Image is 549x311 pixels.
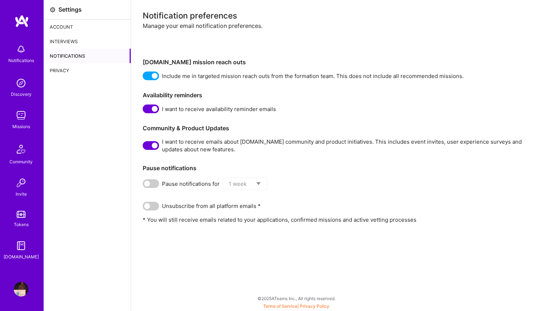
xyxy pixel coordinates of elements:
[143,22,537,53] div: Manage your email notification preferences.
[12,123,30,130] div: Missions
[143,12,537,19] div: Notification preferences
[44,63,131,78] div: Privacy
[14,282,28,296] img: User Avatar
[12,282,30,296] a: User Avatar
[14,76,28,90] img: discovery
[44,20,131,34] div: Account
[300,303,329,309] a: Privacy Policy
[143,125,537,132] h3: Community & Product Updates
[12,140,30,158] img: Community
[58,6,82,13] div: Settings
[9,158,33,165] div: Community
[14,108,28,123] img: teamwork
[162,105,276,113] span: I want to receive availability reminder emails
[14,238,28,253] img: guide book
[14,42,28,57] img: bell
[143,216,537,224] p: * You will still receive emails related to your applications, confirmed missions and active vetti...
[162,138,537,153] span: I want to receive emails about [DOMAIN_NAME] community and product initiatives. This includes eve...
[143,165,537,172] h3: Pause notifications
[14,176,28,190] img: Invite
[44,34,131,49] div: Interviews
[263,303,329,309] span: |
[143,92,537,99] h3: Availability reminders
[162,202,261,210] span: Unsubscribe from all platform emails *
[4,253,39,261] div: [DOMAIN_NAME]
[162,180,220,188] span: Pause notifications for
[263,303,297,309] a: Terms of Service
[8,57,34,64] div: Notifications
[16,190,27,198] div: Invite
[143,59,537,66] h3: [DOMAIN_NAME] mission reach outs
[44,289,549,307] div: © 2025 ATeams Inc., All rights reserved.
[15,15,29,28] img: logo
[50,7,56,13] i: icon Settings
[162,72,464,80] span: Include me in targeted mission reach outs from the formation team. This does not include all reco...
[44,49,131,63] div: Notifications
[11,90,32,98] div: Discovery
[14,221,29,228] div: Tokens
[17,211,25,218] img: tokens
